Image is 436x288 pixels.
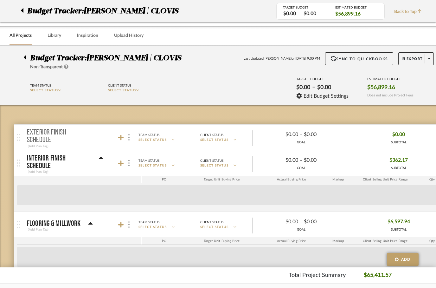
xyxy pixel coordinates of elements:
[391,140,407,145] div: SUBTOTAL
[27,143,49,149] div: (Add Plan Tag)
[304,93,349,99] span: Edit Budget Settings
[87,54,181,62] span: [PERSON_NAME] | CLOVIS
[388,227,410,232] div: SUBTOTAL
[292,56,295,62] span: on
[253,140,350,145] div: GOAL
[325,52,393,65] button: Sync to QuickBooks
[48,31,61,40] a: Library
[257,237,326,245] div: Actual Buying Price
[77,31,98,40] a: Inspiration
[108,89,137,92] span: SELECT STATUS
[138,138,167,142] span: SELECT STATUS
[296,77,349,81] div: TARGET BUDGET
[294,82,312,93] div: $0.00
[200,158,223,164] div: Client Status
[200,132,223,138] div: Client Status
[27,227,49,232] div: (Add Plan Tag)
[401,257,411,262] span: Add
[302,155,344,165] div: $0.00
[138,158,159,164] div: Team Status
[114,31,144,40] a: Upload History
[128,160,130,166] img: 3dots-v.svg
[84,5,182,17] p: [PERSON_NAME] | CLOVIS
[367,93,414,97] span: Does not include Project Fees
[389,166,408,171] div: SUBTOTAL
[298,10,301,17] span: –
[283,6,326,10] div: TARGET BUDGET
[142,237,187,245] div: PO
[295,56,320,62] span: [DATE] 9:00 PM
[257,176,326,183] div: Actual Buying Price
[27,169,49,175] div: (Add Plan Tag)
[128,221,130,228] img: 3dots-v.svg
[27,129,91,144] p: EXTERIOR FINISH SCHEDULE
[30,65,63,69] span: Non-Transparent
[17,134,20,141] img: grip.svg
[258,130,300,140] div: $0.00
[300,131,302,139] span: -
[138,163,167,168] span: SELECT STATUS
[30,83,51,88] div: Team Status
[394,9,425,15] span: Back to Top
[138,219,159,225] div: Team Status
[302,10,318,17] div: $0.00
[187,176,257,183] div: Target Unit Buying Price
[402,56,423,66] span: Export
[17,160,20,167] img: grip.svg
[27,5,84,17] span: Budget Tracker:
[128,134,130,141] img: 3dots-v.svg
[253,227,350,232] div: GOAL
[258,217,300,227] div: $0.00
[326,237,350,245] div: Markup
[367,77,414,81] div: ESTIMATED BUDGET
[138,132,159,138] div: Team Status
[27,220,81,227] p: FLOORING & MILLWORK
[200,225,229,230] span: SELECT STATUS
[350,176,420,183] div: Client Selling Unit Price Range
[388,217,410,227] span: $6,597.94
[30,54,87,62] span: Budget Tracker:
[253,166,350,171] div: GOAL
[187,237,257,245] div: Target Unit Buying Price
[315,82,333,93] div: $0.00
[335,6,378,10] div: ESTIMATED BUDGET
[108,83,131,88] div: Client Status
[392,130,405,140] span: $0.00
[302,130,344,140] div: $0.00
[387,253,419,266] button: Add
[335,10,361,17] span: $56,899.16
[200,163,229,168] span: SELECT STATUS
[30,89,59,92] span: SELECT STATUS
[265,56,292,62] span: [PERSON_NAME]
[138,225,167,230] span: SELECT STATUS
[367,84,395,91] span: $56,899.16
[258,155,300,165] div: $0.00
[398,52,434,65] button: Export
[350,237,420,245] div: Client Selling Unit Price Range
[10,31,32,40] a: All Projects
[281,10,298,17] div: $0.00
[300,157,302,164] span: -
[326,176,350,183] div: Markup
[200,138,229,142] span: SELECT STATUS
[364,271,392,280] p: $65,411.57
[312,84,315,93] span: –
[243,56,265,62] span: Last Updated:
[389,155,408,165] span: $362.17
[200,219,223,225] div: Client Status
[302,217,344,227] div: $0.00
[142,176,187,183] div: PO
[289,271,346,280] p: Total Project Summary
[27,154,91,170] p: INTERIOR FINISH SCHEDULE
[300,218,302,226] span: -
[17,221,20,228] img: grip.svg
